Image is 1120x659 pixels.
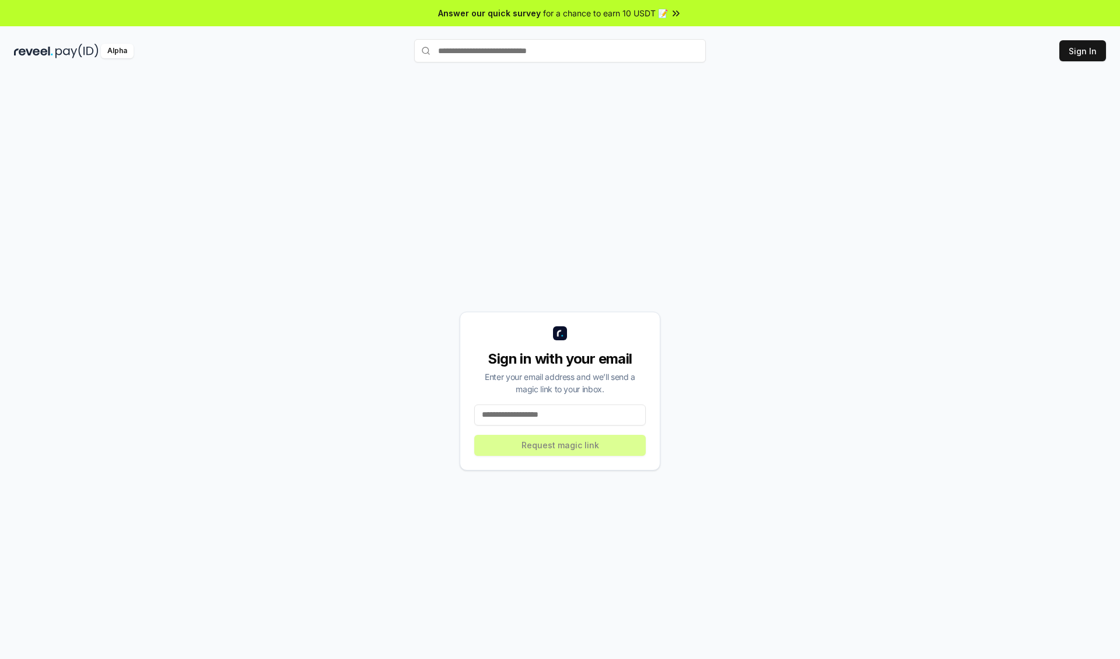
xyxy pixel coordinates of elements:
button: Sign In [1059,40,1106,61]
div: Sign in with your email [474,350,646,368]
img: pay_id [55,44,99,58]
span: Answer our quick survey [438,7,541,19]
span: for a chance to earn 10 USDT 📝 [543,7,668,19]
div: Alpha [101,44,134,58]
img: logo_small [553,326,567,340]
img: reveel_dark [14,44,53,58]
div: Enter your email address and we’ll send a magic link to your inbox. [474,371,646,395]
